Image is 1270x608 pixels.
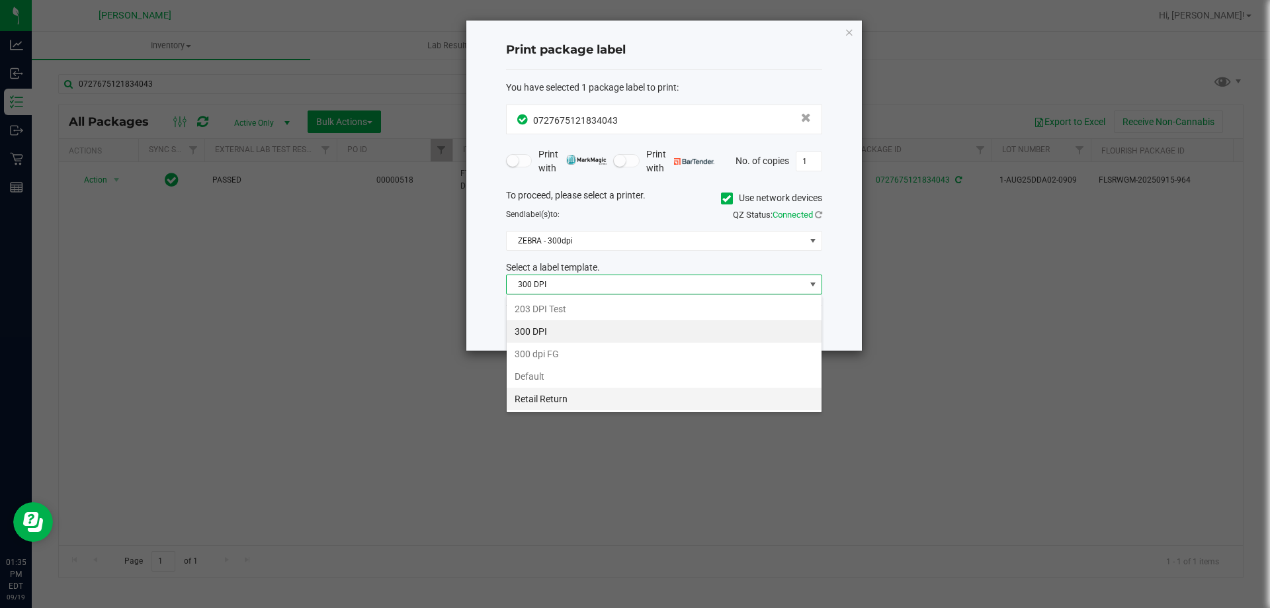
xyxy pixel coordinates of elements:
span: Send to: [506,210,560,219]
li: 300 dpi FG [507,343,822,365]
span: Print with [646,148,714,175]
span: In Sync [517,112,530,126]
li: Retail Return [507,388,822,410]
li: 203 DPI Test [507,298,822,320]
div: To proceed, please select a printer. [496,189,832,208]
span: No. of copies [736,155,789,165]
li: 300 DPI [507,320,822,343]
span: Connected [773,210,813,220]
img: bartender.png [674,158,714,165]
div: : [506,81,822,95]
h4: Print package label [506,42,822,59]
span: You have selected 1 package label to print [506,82,677,93]
iframe: Resource center [13,502,53,542]
span: ZEBRA - 300dpi [507,232,805,250]
span: label(s) [524,210,550,219]
li: Default [507,365,822,388]
span: Print with [538,148,607,175]
div: Select a label template. [496,261,832,275]
span: 0727675121834043 [533,115,618,126]
span: QZ Status: [733,210,822,220]
label: Use network devices [721,191,822,205]
span: 300 DPI [507,275,805,294]
img: mark_magic_cybra.png [566,155,607,165]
